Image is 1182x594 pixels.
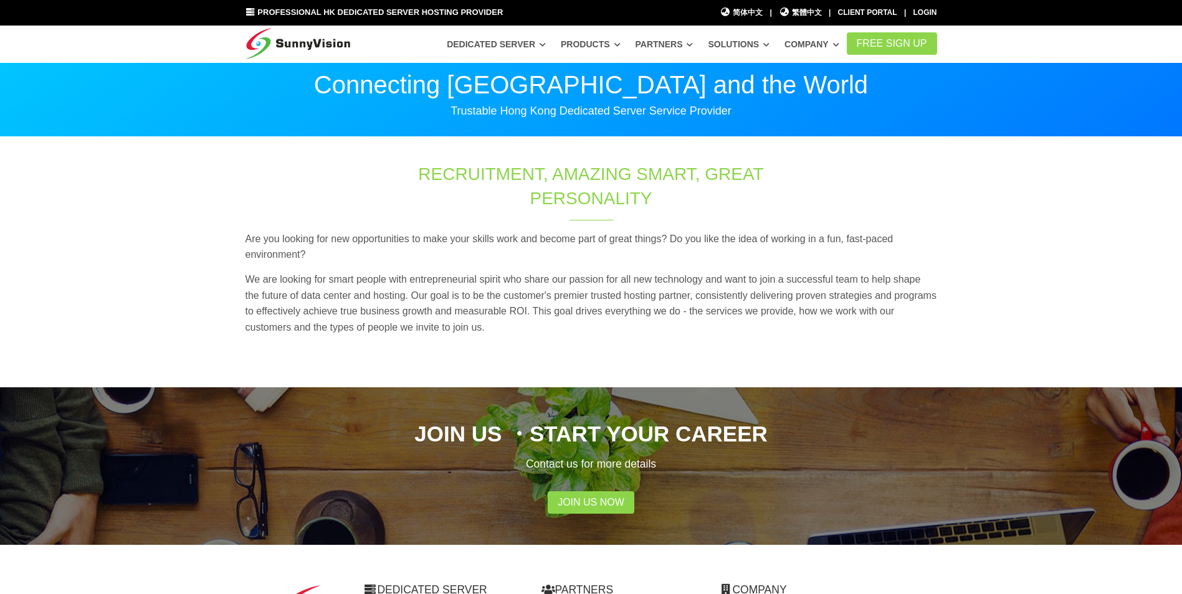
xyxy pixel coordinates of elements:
li: | [904,7,906,19]
a: Dedicated Server [447,33,546,55]
a: Join Us Now [548,491,634,514]
h1: Recruitment, Amazing Smart, Great Personality [384,162,799,210]
p: Trustable Hong Kong Dedicated Server Service Provider [245,103,937,118]
li: | [829,7,831,19]
p: Are you looking for new opportunities to make your skills work and become part of great things? D... [245,231,937,263]
a: Company [784,33,839,55]
p: We are looking for smart people with entrepreneurial spirit who share our passion for all new tec... [245,271,937,335]
p: Connecting [GEOGRAPHIC_DATA] and the World [245,72,937,97]
a: Login [913,8,937,17]
a: Products [561,33,621,55]
a: 繁體中文 [779,7,822,19]
h2: Join Us ・Start Your Career [245,418,937,449]
a: Partners [636,33,693,55]
span: Professional HK Dedicated Server Hosting Provider [257,7,503,17]
a: FREE Sign Up [847,32,937,55]
p: Contact us for more details [245,455,937,473]
a: Solutions [708,33,770,55]
li: | [770,7,771,19]
a: 简体中文 [720,7,763,19]
a: Client Portal [838,8,897,17]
